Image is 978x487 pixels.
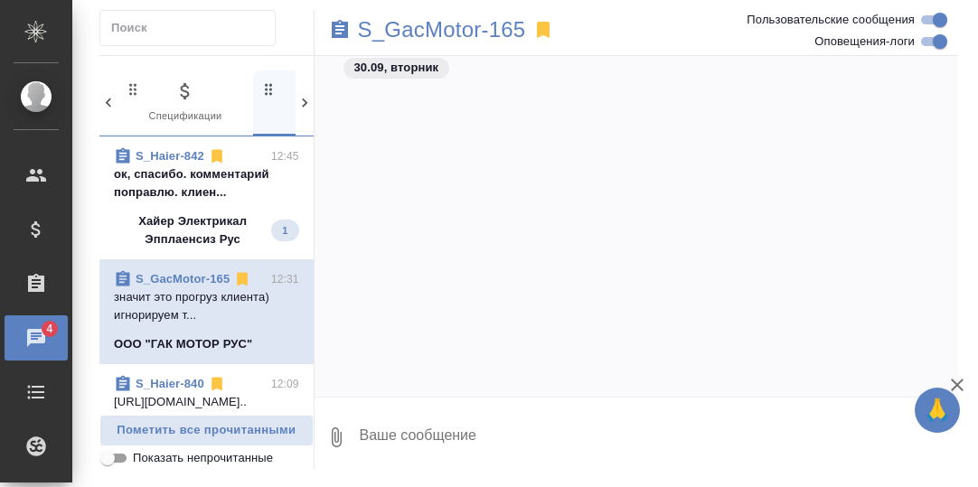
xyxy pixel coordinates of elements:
p: ок, спасибо. комментарий поправлю. клиен... [114,165,299,201]
svg: Зажми и перетащи, чтобы поменять порядок вкладок [125,80,142,98]
span: Пользовательские сообщения [747,11,915,29]
a: S_Haier-840 [136,377,204,390]
span: Оповещения-логи [814,33,915,51]
svg: Зажми и перетащи, чтобы поменять порядок вкладок [260,80,277,98]
button: 🙏 [915,388,960,433]
span: Пометить все прочитанными [109,420,304,441]
a: S_Haier-842 [136,149,204,163]
span: Спецификации [125,80,246,125]
p: Хайер Электрикал Эпплаенсиз Рус [114,212,271,248]
div: S_Haier-84212:45ок, спасибо. комментарий поправлю. клиен...Хайер Электрикал Эпплаенсиз Рус1 [99,136,314,259]
svg: Отписаться [233,270,251,288]
p: ООО "ГАК МОТОР РУС" [114,335,252,353]
p: значит это прогруз клиента) игнорируем т... [114,288,299,324]
p: 12:09 [271,375,299,393]
div: S_GacMotor-16512:31значит это прогруз клиента) игнорируем т...ООО "ГАК МОТОР РУС" [99,259,314,364]
div: S_Haier-84012:09[URL][DOMAIN_NAME]..Хайер Электрикал Эпплаенсиз Рус [99,364,314,469]
button: Пометить все прочитанными [99,415,314,446]
svg: Отписаться [208,375,226,393]
span: 🙏 [922,391,953,429]
p: 12:45 [271,147,299,165]
span: 1 [271,221,298,239]
span: 4 [35,320,63,338]
p: 30.09, вторник [354,59,439,77]
p: 12:31 [271,270,299,288]
input: Поиск [111,15,275,41]
a: S_GacMotor-165 [358,21,526,39]
span: Заказы [260,80,381,125]
span: Показать непрочитанные [133,449,273,467]
p: [URL][DOMAIN_NAME].. [114,393,299,411]
a: 4 [5,315,68,361]
a: S_GacMotor-165 [136,272,230,286]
